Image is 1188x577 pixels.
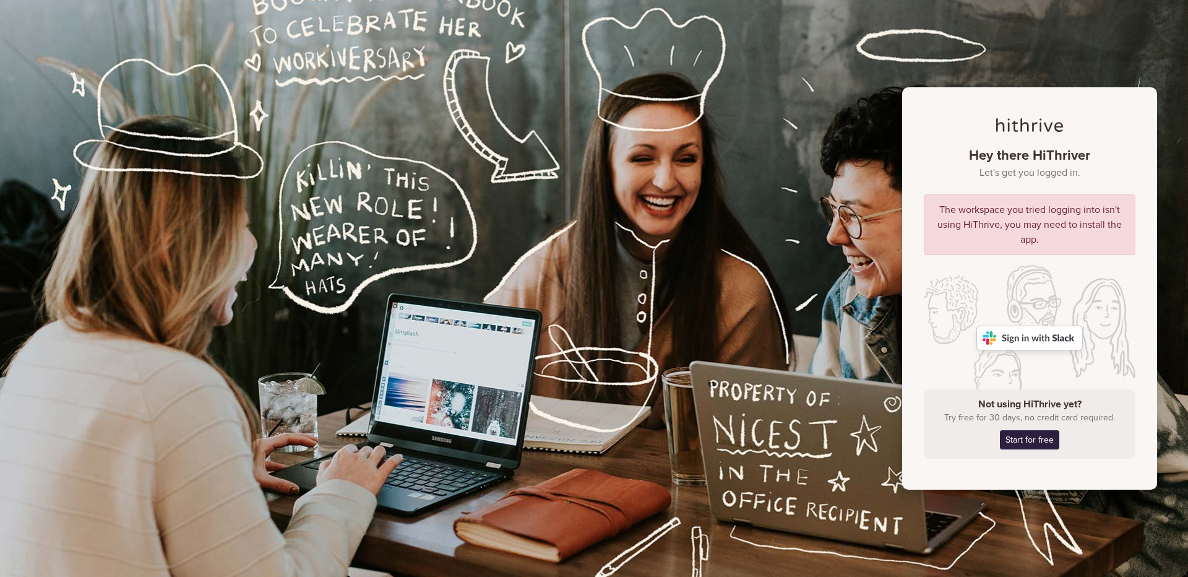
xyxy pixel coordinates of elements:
h1: Hey there HiThriver [924,147,1135,179]
h4: Not using HiThrive yet? [933,399,1126,410]
p: Try free for 30 days, no credit card required. [933,411,1126,424]
a: Start for free [1000,430,1059,449]
span: Help [28,9,53,20]
small: Let's get you logged in. [924,167,1135,179]
img: hithrive-logo-dark.4eb238aa.svg [996,118,1063,132]
img: Sign in with Slack [976,326,1083,350]
div: The workspace you tried logging into isn't using HiThrive, you may need to install the app. [924,194,1135,255]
